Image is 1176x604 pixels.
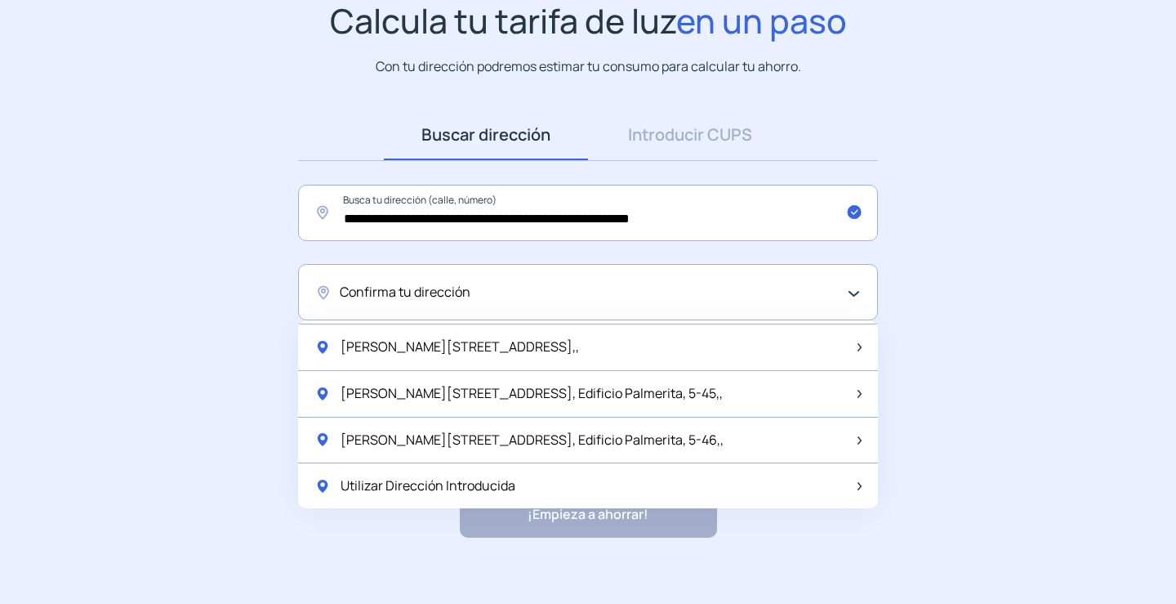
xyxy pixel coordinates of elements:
[857,343,862,351] img: arrow-next-item.svg
[330,1,847,41] h1: Calcula tu tarifa de luz
[341,383,723,405] span: [PERSON_NAME][STREET_ADDRESS], Edificio Palmerita, 5-45,,
[857,436,862,445] img: arrow-next-item.svg
[857,390,862,398] img: arrow-next-item.svg
[314,386,331,402] img: location-pin-green.svg
[341,476,515,497] span: Utilizar Dirección Introducida
[314,339,331,356] img: location-pin-green.svg
[340,282,470,303] span: Confirma tu dirección
[588,110,792,160] a: Introducir CUPS
[384,110,588,160] a: Buscar dirección
[857,482,862,490] img: arrow-next-item.svg
[376,56,801,77] p: Con tu dirección podremos estimar tu consumo para calcular tu ahorro.
[314,432,331,448] img: location-pin-green.svg
[314,478,331,494] img: location-pin-green.svg
[341,430,724,451] span: [PERSON_NAME][STREET_ADDRESS], Edificio Palmerita, 5-46,,
[341,337,579,358] span: [PERSON_NAME][STREET_ADDRESS],,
